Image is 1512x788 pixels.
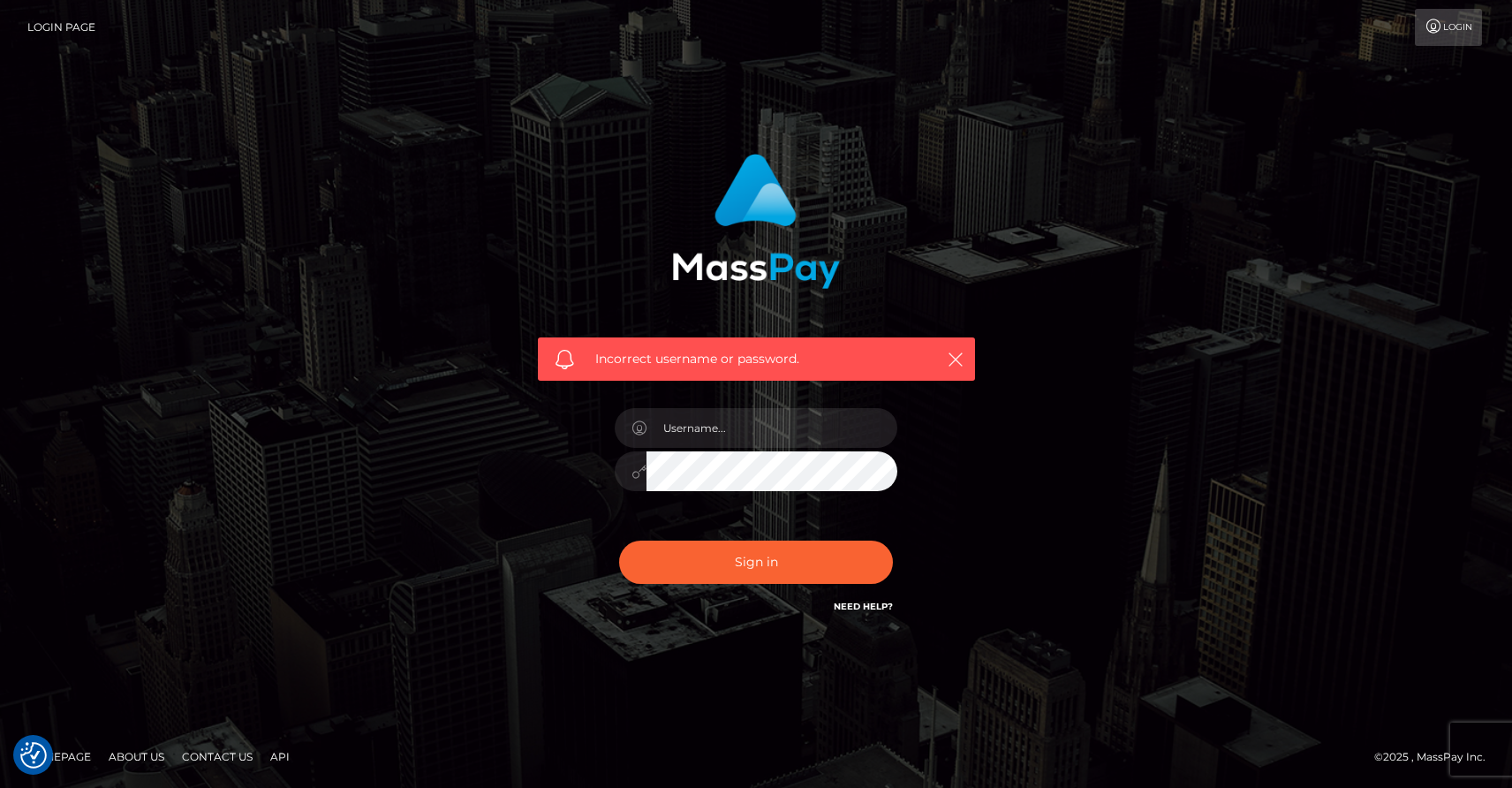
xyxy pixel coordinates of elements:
div: © 2025 , MassPay Inc. [1374,747,1499,767]
span: Incorrect username or password. [595,350,918,368]
a: About Us [102,743,171,770]
a: Need Help? [834,601,893,612]
a: Homepage [19,743,98,770]
a: Login [1415,9,1482,46]
a: Contact Us [175,743,260,770]
input: Username... [646,408,897,448]
img: MassPay Login [672,154,840,289]
a: API [263,743,297,770]
a: Login Page [27,9,95,46]
button: Sign in [619,541,893,584]
button: Consent Preferences [20,742,47,769]
img: Revisit consent button [20,742,47,769]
